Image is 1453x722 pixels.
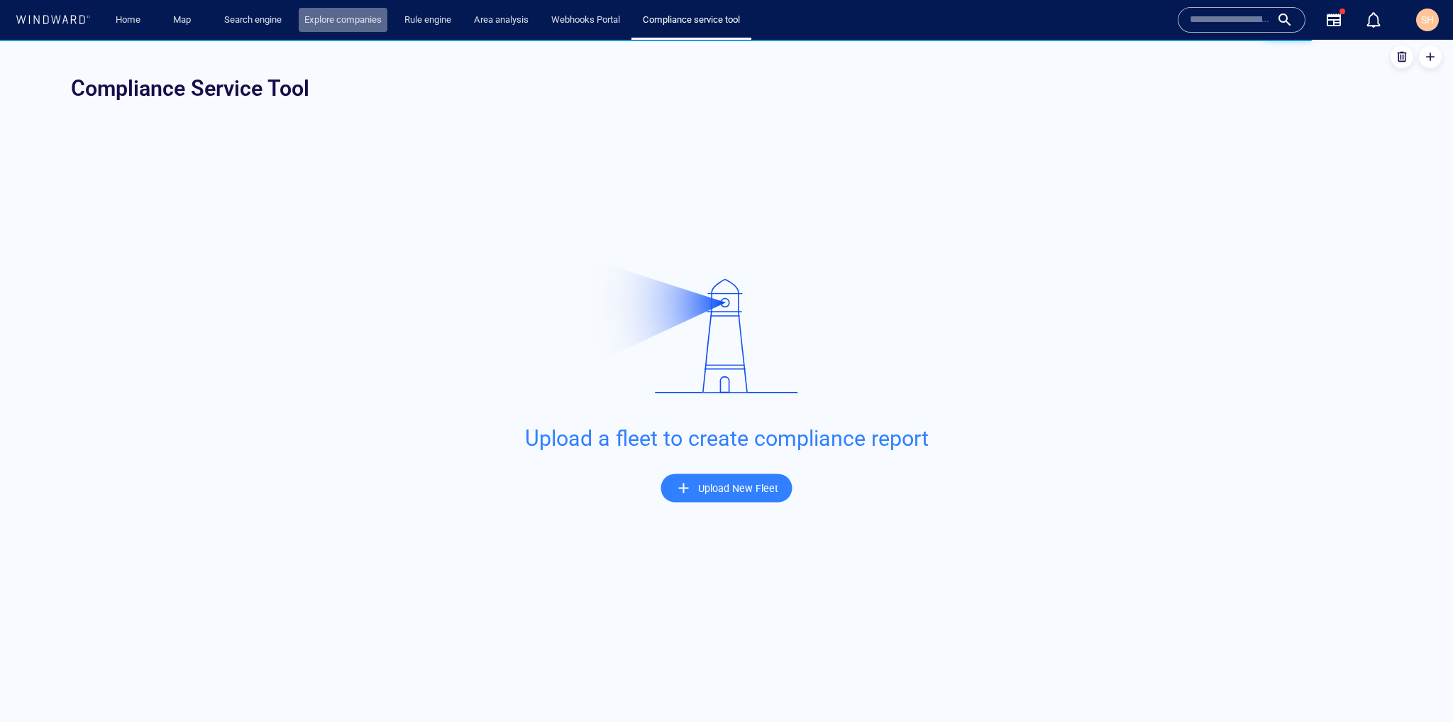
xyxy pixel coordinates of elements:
[105,8,150,33] button: Home
[546,8,626,33] a: Webhooks Portal
[399,8,457,33] a: Rule engine
[162,8,207,33] button: Map
[695,437,781,461] div: Upload New Fleet
[585,219,797,359] img: lighthouse.8abcae73.svg
[167,8,201,33] a: Map
[219,8,287,33] a: Search engine
[110,8,146,33] a: Home
[661,434,792,463] button: Upload New Fleet
[637,8,746,33] a: Compliance service tool
[1365,11,1382,28] div: Notification center
[299,8,387,33] a: Explore companies
[1421,14,1434,26] span: SH
[468,8,534,33] a: Area analysis
[71,35,1359,62] h4: Compliance Service Tool
[525,385,929,412] h4: Upload a fleet to create compliance report
[1393,658,1442,711] iframe: Chat
[1413,6,1442,34] button: SH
